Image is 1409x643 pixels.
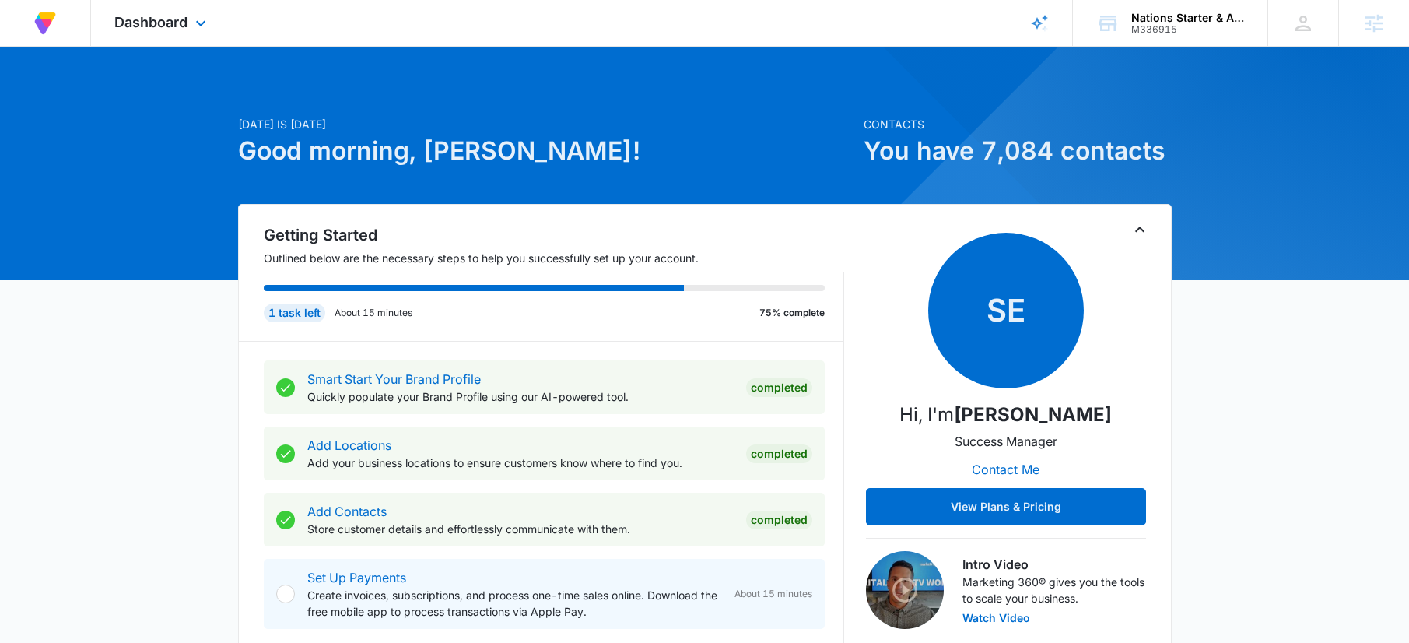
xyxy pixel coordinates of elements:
div: Completed [746,511,812,529]
p: 75% complete [759,306,825,320]
p: Outlined below are the necessary steps to help you successfully set up your account. [264,250,844,266]
h2: Getting Started [264,223,844,247]
h1: You have 7,084 contacts [864,132,1172,170]
button: Toggle Collapse [1130,220,1149,239]
button: Watch Video [962,613,1030,624]
div: Completed [746,444,812,463]
button: Contact Me [956,451,1055,488]
button: View Plans & Pricing [866,488,1146,525]
p: Create invoices, subscriptions, and process one-time sales online. Download the free mobile app t... [307,587,722,620]
a: Smart Start Your Brand Profile [307,371,481,387]
p: Store customer details and effortlessly communicate with them. [307,521,734,537]
div: Completed [746,378,812,397]
a: Set Up Payments [307,570,406,585]
h3: Intro Video [962,555,1146,574]
p: About 15 minutes [335,306,412,320]
p: Success Manager [955,432,1057,451]
img: Intro Video [866,551,944,629]
div: account id [1131,24,1245,35]
h1: Good morning, [PERSON_NAME]! [238,132,854,170]
div: 1 task left [264,304,325,322]
img: Volusion [31,9,59,37]
span: SE [928,233,1084,388]
a: Add Contacts [307,504,387,519]
p: Add your business locations to ensure customers know where to find you. [307,455,734,471]
p: Contacts [864,116,1172,132]
span: About 15 minutes [734,587,812,601]
p: Marketing 360® gives you the tools to scale your business. [962,574,1146,606]
span: Dashboard [114,14,188,30]
div: account name [1131,12,1245,24]
strong: [PERSON_NAME] [954,403,1112,426]
a: Add Locations [307,437,391,453]
p: Hi, I'm [899,401,1112,429]
p: [DATE] is [DATE] [238,116,854,132]
p: Quickly populate your Brand Profile using our AI-powered tool. [307,388,734,405]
